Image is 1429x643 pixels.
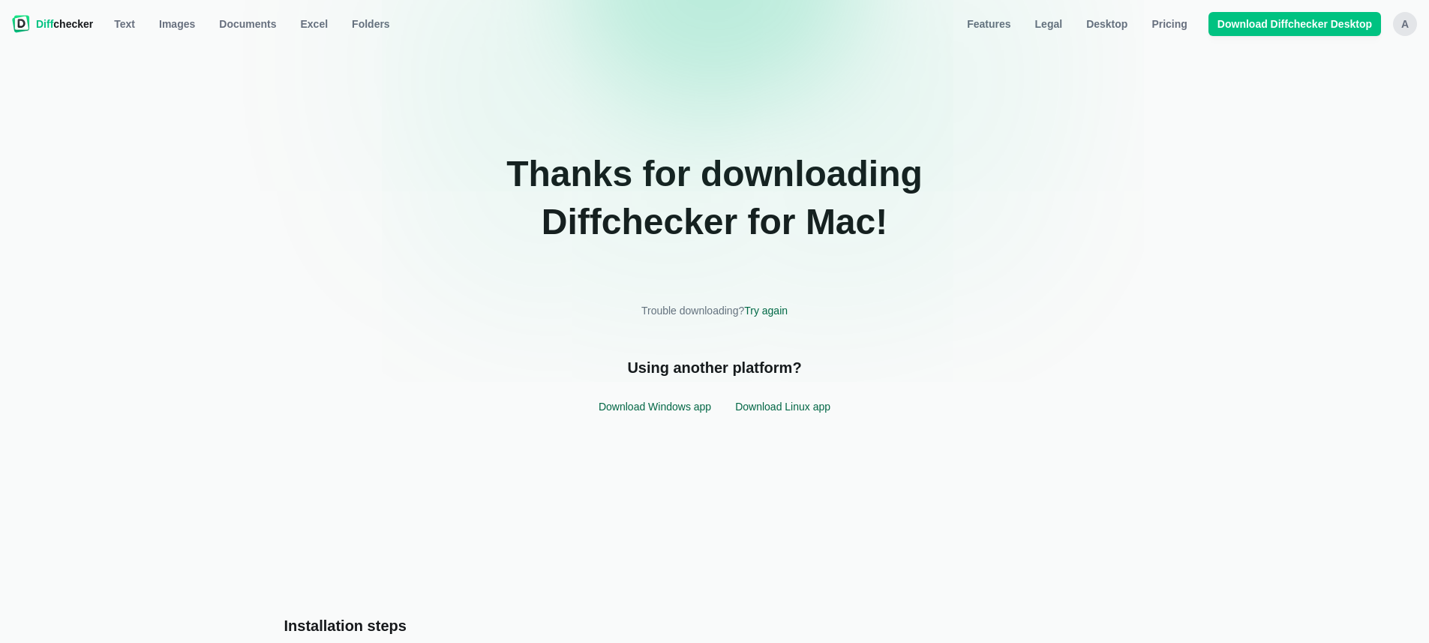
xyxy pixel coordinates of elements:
span: mac [806,202,875,242]
a: Features [958,12,1019,36]
a: Text [105,12,144,36]
a: Excel [292,12,338,36]
span: Images [156,17,198,32]
span: linux [785,401,809,413]
button: Folders [343,12,399,36]
span: Features [964,17,1013,32]
span: Documents [216,17,279,32]
a: Download windows app [599,401,711,413]
span: checker [36,17,93,32]
a: Download Diffchecker Desktop [1208,12,1381,36]
span: Folders [349,17,393,32]
span: Excel [298,17,332,32]
a: Images [150,12,204,36]
span: Text [111,17,138,32]
button: a [1393,12,1417,36]
a: Try again [744,305,788,317]
a: Pricing [1142,12,1196,36]
span: Download Diffchecker Desktop [1214,17,1375,32]
span: Legal [1032,17,1066,32]
span: Diff [36,18,53,30]
span: Desktop [1083,17,1130,32]
a: Diffchecker [12,12,93,36]
span: windows [648,401,691,413]
span: Trouble downloading? [641,305,744,317]
span: Pricing [1148,17,1190,32]
h2: Using another platform? [284,357,1145,390]
a: Download linux app [735,401,830,413]
img: Diffchecker logo [12,15,30,33]
a: Legal [1026,12,1072,36]
a: Documents [210,12,285,36]
h2: Thanks for downloading Diffchecker for ! [452,150,977,264]
a: Desktop [1077,12,1136,36]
